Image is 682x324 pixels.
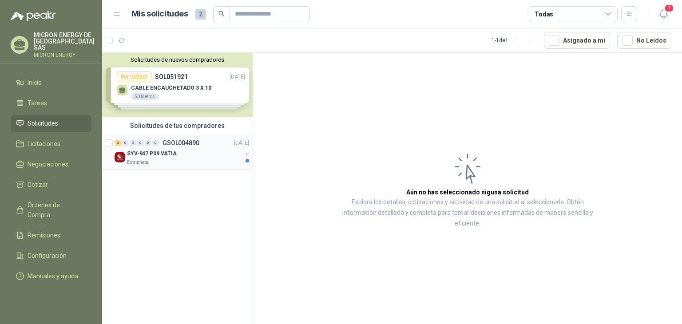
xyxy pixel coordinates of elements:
[234,139,249,147] p: [DATE]
[28,271,78,281] span: Manuales y ayuda
[11,74,91,91] a: Inicio
[342,197,593,229] p: Explora los detalles, cotizaciones y actividad de una solicitud al seleccionarla. Obtén informaci...
[28,230,60,240] span: Remisiones
[127,150,177,158] p: SYV-947 P09 VATIA
[34,52,95,58] p: MICRON ENERGY
[11,247,91,264] a: Configuración
[115,152,125,162] img: Company Logo
[102,117,253,134] div: Solicitudes de tus compradores
[664,4,674,12] span: 1
[218,11,225,17] span: search
[492,33,537,47] div: 1 - 1 de 1
[137,140,144,146] div: 0
[145,140,151,146] div: 0
[122,140,129,146] div: 0
[28,119,58,128] span: Solicitudes
[28,251,67,261] span: Configuración
[11,227,91,244] a: Remisiones
[131,8,188,20] h1: Mis solicitudes
[544,32,610,49] button: Asignado a mi
[115,138,251,166] a: 2 0 0 0 0 0 GSOL004890[DATE] Company LogoSYV-947 P09 VATIAEstrumetal
[11,197,91,223] a: Órdenes de Compra
[28,98,47,108] span: Tareas
[130,140,136,146] div: 0
[102,53,253,117] div: Solicitudes de nuevos compradoresPor cotizarSOL051921[DATE] CABLE ENCAUCHETADO 3 X 1050 MetrosPor...
[11,176,91,193] a: Cotizar
[28,78,42,87] span: Inicio
[28,200,83,220] span: Órdenes de Compra
[406,187,529,197] h3: Aún no has seleccionado niguna solicitud
[115,140,121,146] div: 2
[28,159,68,169] span: Negociaciones
[11,11,56,21] img: Logo peakr
[617,32,671,49] button: No Leídos
[195,9,206,20] span: 2
[106,56,249,63] button: Solicitudes de nuevos compradores
[28,180,48,190] span: Cotizar
[11,95,91,111] a: Tareas
[11,268,91,284] a: Manuales y ayuda
[127,159,150,166] p: Estrumetal
[28,139,60,149] span: Licitaciones
[163,140,199,146] p: GSOL004890
[152,140,159,146] div: 0
[34,32,95,51] p: MICRON ENERGY DE [GEOGRAPHIC_DATA] SAS
[11,156,91,173] a: Negociaciones
[535,9,553,19] div: Todas
[11,135,91,152] a: Licitaciones
[11,115,91,132] a: Solicitudes
[655,6,671,22] button: 1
